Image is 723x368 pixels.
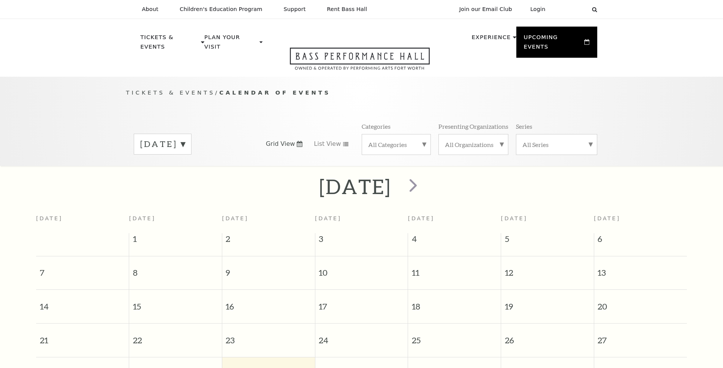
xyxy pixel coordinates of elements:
[315,324,408,350] span: 24
[266,140,295,148] span: Grid View
[362,122,391,130] p: Categories
[501,324,594,350] span: 26
[408,215,435,221] span: [DATE]
[516,122,532,130] p: Series
[36,324,129,350] span: 21
[142,6,158,13] p: About
[222,233,315,248] span: 2
[398,173,426,200] button: next
[327,6,367,13] p: Rent Bass Hall
[36,211,129,233] th: [DATE]
[408,233,501,248] span: 4
[408,256,501,283] span: 11
[314,140,341,148] span: List View
[594,256,687,283] span: 13
[129,215,156,221] span: [DATE]
[141,33,199,56] p: Tickets & Events
[522,141,591,148] label: All Series
[594,324,687,350] span: 27
[501,215,528,221] span: [DATE]
[558,6,585,13] select: Select:
[204,33,258,56] p: Plan Your Visit
[501,290,594,316] span: 19
[36,256,129,283] span: 7
[319,174,391,199] h2: [DATE]
[501,233,594,248] span: 5
[408,324,501,350] span: 25
[315,256,408,283] span: 10
[129,256,222,283] span: 8
[315,290,408,316] span: 17
[471,33,511,46] p: Experience
[524,33,583,56] p: Upcoming Events
[222,324,315,350] span: 23
[315,233,408,248] span: 3
[501,256,594,283] span: 12
[180,6,263,13] p: Children's Education Program
[129,290,222,316] span: 15
[408,290,501,316] span: 18
[222,215,248,221] span: [DATE]
[594,290,687,316] span: 20
[445,141,502,148] label: All Organizations
[126,89,215,96] span: Tickets & Events
[129,233,222,248] span: 1
[126,88,597,98] p: /
[594,215,620,221] span: [DATE]
[284,6,306,13] p: Support
[129,324,222,350] span: 22
[140,138,185,150] label: [DATE]
[36,290,129,316] span: 14
[222,256,315,283] span: 9
[222,290,315,316] span: 16
[315,215,342,221] span: [DATE]
[368,141,424,148] label: All Categories
[438,122,508,130] p: Presenting Organizations
[219,89,331,96] span: Calendar of Events
[594,233,687,248] span: 6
